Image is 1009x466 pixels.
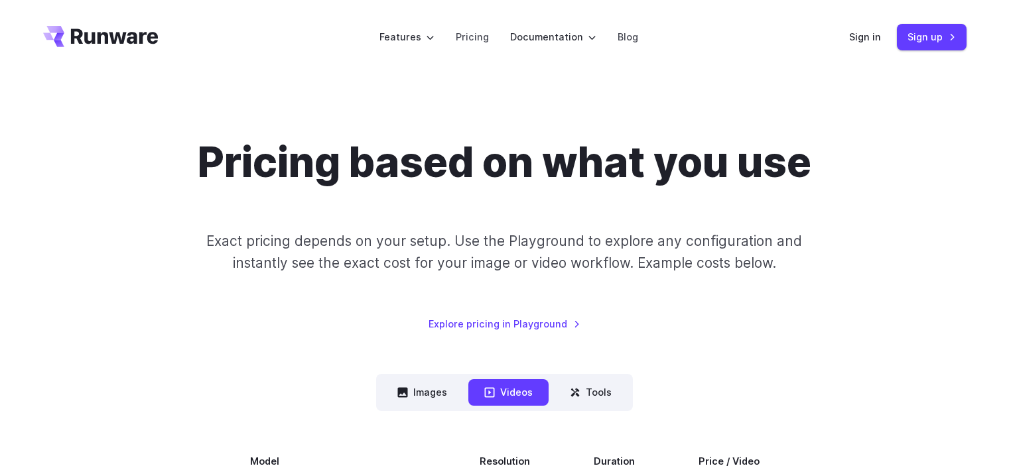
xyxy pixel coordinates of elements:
[510,29,596,44] label: Documentation
[198,138,811,188] h1: Pricing based on what you use
[554,379,628,405] button: Tools
[456,29,489,44] a: Pricing
[43,26,159,47] a: Go to /
[181,230,827,274] p: Exact pricing depends on your setup. Use the Playground to explore any configuration and instantl...
[618,29,638,44] a: Blog
[468,379,549,405] button: Videos
[429,316,580,331] a: Explore pricing in Playground
[379,29,435,44] label: Features
[381,379,463,405] button: Images
[897,24,967,50] a: Sign up
[849,29,881,44] a: Sign in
